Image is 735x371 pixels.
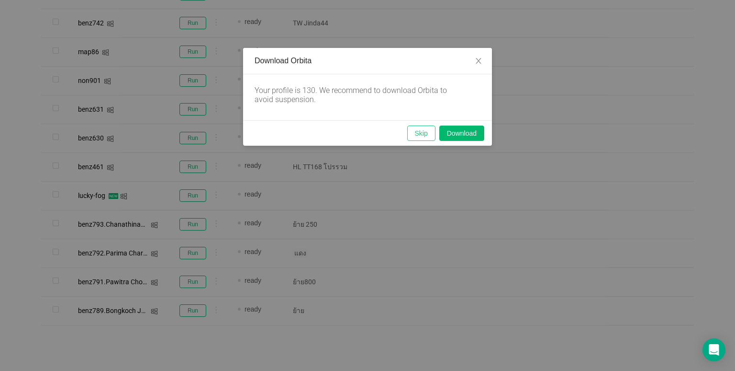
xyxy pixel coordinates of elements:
i: icon: close [475,57,482,65]
button: Download [439,126,484,141]
div: Your profile is 130. We recommend to download Orbita to avoid suspension. [255,86,465,104]
div: Open Intercom Messenger [702,338,725,361]
div: Download Orbita [255,56,480,66]
button: Close [465,48,492,75]
button: Skip [407,126,435,141]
